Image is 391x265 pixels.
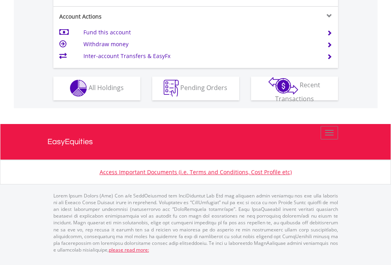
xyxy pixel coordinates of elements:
[109,246,149,253] a: please read more:
[83,26,317,38] td: Fund this account
[47,124,344,160] a: EasyEquities
[251,77,338,100] button: Recent Transactions
[70,80,87,97] img: holdings-wht.png
[275,81,321,103] span: Recent Transactions
[89,83,124,92] span: All Holdings
[100,168,292,176] a: Access Important Documents (i.e. Terms and Conditions, Cost Profile etc)
[53,77,140,100] button: All Holdings
[164,80,179,97] img: pending_instructions-wht.png
[180,83,227,92] span: Pending Orders
[268,77,298,94] img: transactions-zar-wht.png
[53,192,338,253] p: Lorem Ipsum Dolors (Ame) Con a/e SeddOeiusmod tem InciDiduntut Lab Etd mag aliquaen admin veniamq...
[53,13,196,21] div: Account Actions
[83,50,317,62] td: Inter-account Transfers & EasyFx
[152,77,239,100] button: Pending Orders
[83,38,317,50] td: Withdraw money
